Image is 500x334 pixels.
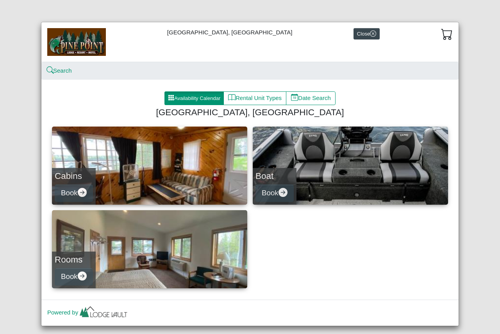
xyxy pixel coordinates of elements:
button: Closex circle [354,28,380,39]
div: [GEOGRAPHIC_DATA], [GEOGRAPHIC_DATA] [41,22,459,62]
h4: Rooms [55,254,93,265]
svg: arrow right circle fill [78,188,87,197]
img: b144ff98-a7e1-49bd-98da-e9ae77355310.jpg [47,28,106,55]
button: bookRental Unit Types [223,91,286,105]
h4: Boat [255,171,294,181]
svg: grid3x3 gap fill [168,95,174,101]
button: grid3x3 gap fillAvailability Calendar [164,91,224,105]
button: Bookarrow right circle fill [55,184,93,202]
svg: calendar date [291,94,298,101]
h4: [GEOGRAPHIC_DATA], [GEOGRAPHIC_DATA] [55,107,445,118]
button: Bookarrow right circle fill [55,268,93,286]
svg: x circle [370,30,376,37]
button: Bookarrow right circle fill [255,184,294,202]
img: lv-small.ca335149.png [78,304,129,321]
a: Powered by [47,309,129,316]
svg: arrow right circle fill [78,271,87,280]
svg: search [47,68,53,73]
svg: cart [441,28,453,40]
a: searchSearch [47,67,72,74]
h4: Cabins [55,171,93,181]
svg: book [228,94,236,101]
svg: arrow right circle fill [279,188,287,197]
button: calendar dateDate Search [286,91,336,105]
